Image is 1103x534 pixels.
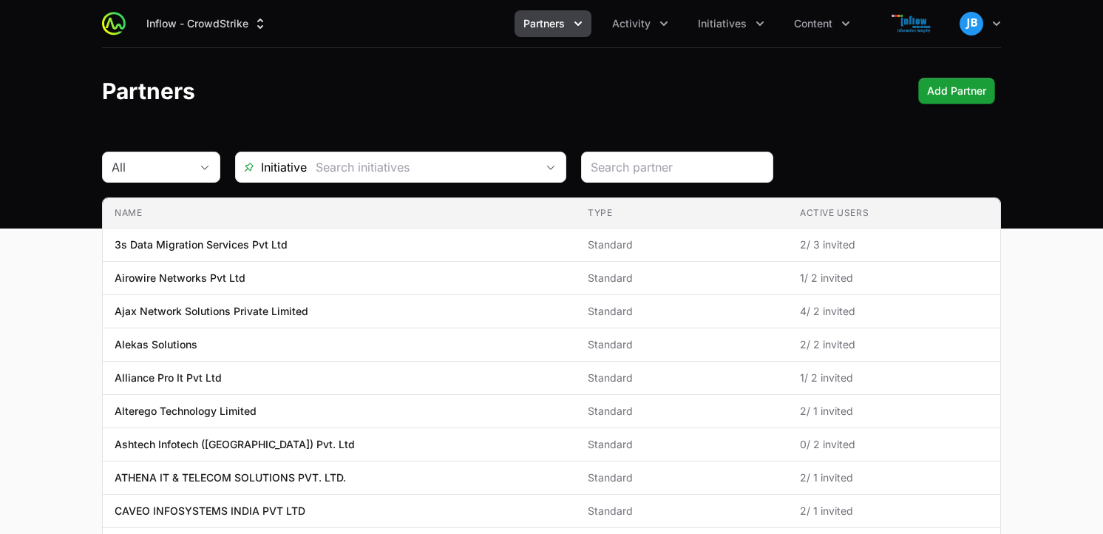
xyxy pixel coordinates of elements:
[103,152,220,182] button: All
[612,16,651,31] span: Activity
[112,158,190,176] div: All
[588,337,776,352] span: Standard
[785,10,859,37] button: Content
[800,271,988,285] span: 1 / 2 invited
[515,10,591,37] div: Partners menu
[800,504,988,518] span: 2 / 1 invited
[603,10,677,37] div: Activity menu
[800,470,988,485] span: 2 / 1 invited
[785,10,859,37] div: Content menu
[115,404,257,419] p: Alterego Technology Limited
[800,237,988,252] span: 2 / 3 invited
[115,504,305,518] p: CAVEO INFOSYSTEMS INDIA PVT LTD
[588,271,776,285] span: Standard
[698,16,747,31] span: Initiatives
[927,82,986,100] span: Add Partner
[800,404,988,419] span: 2 / 1 invited
[794,16,832,31] span: Content
[536,152,566,182] div: Open
[576,198,788,229] th: Type
[138,10,276,37] div: Supplier switch menu
[918,78,995,104] button: Add Partner
[138,10,276,37] button: Inflow - CrowdStrike
[588,504,776,518] span: Standard
[588,371,776,385] span: Standard
[115,437,355,452] p: Ashtech Infotech ([GEOGRAPHIC_DATA]) Pvt. Ltd
[588,304,776,319] span: Standard
[591,158,764,176] input: Search partner
[103,198,576,229] th: Name
[115,337,197,352] p: Alekas Solutions
[689,10,773,37] button: Initiatives
[115,371,222,385] p: Alliance Pro It Pvt Ltd
[800,337,988,352] span: 2 / 2 invited
[689,10,773,37] div: Initiatives menu
[788,198,1000,229] th: Active Users
[115,470,346,485] p: ATHENA IT & TELECOM SOLUTIONS PVT. LTD.
[236,158,307,176] span: Initiative
[115,237,288,252] p: 3s Data Migration Services Pvt Ltd
[588,470,776,485] span: Standard
[800,371,988,385] span: 1 / 2 invited
[588,237,776,252] span: Standard
[515,10,591,37] button: Partners
[307,152,536,182] input: Search initiatives
[603,10,677,37] button: Activity
[918,78,995,104] div: Primary actions
[523,16,565,31] span: Partners
[877,9,948,38] img: Inflow
[800,304,988,319] span: 4 / 2 invited
[102,78,195,104] h1: Partners
[588,437,776,452] span: Standard
[588,404,776,419] span: Standard
[115,271,245,285] p: Airowire Networks Pvt Ltd
[126,10,859,37] div: Main navigation
[115,304,308,319] p: Ajax Network Solutions Private Limited
[960,12,983,36] img: Jimish Bhavsar
[102,12,126,36] img: ActivitySource
[800,437,988,452] span: 0 / 2 invited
